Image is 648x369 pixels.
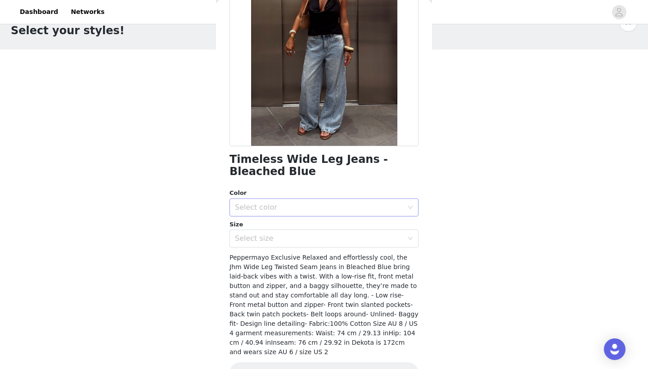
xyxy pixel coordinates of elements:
[65,2,110,22] a: Networks
[229,153,418,178] h1: Timeless Wide Leg Jeans - Bleached Blue
[408,205,413,211] i: icon: down
[235,203,403,212] div: Select color
[235,234,403,243] div: Select size
[615,5,623,19] div: avatar
[229,254,418,355] span: Peppermayo Exclusive Relaxed and effortlessly cool, the Jhm Wide Leg Twisted Seam Jeans in Bleach...
[11,22,125,39] h1: Select your styles!
[229,220,418,229] div: Size
[14,2,63,22] a: Dashboard
[604,338,625,360] div: Open Intercom Messenger
[408,236,413,242] i: icon: down
[229,189,418,198] div: Color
